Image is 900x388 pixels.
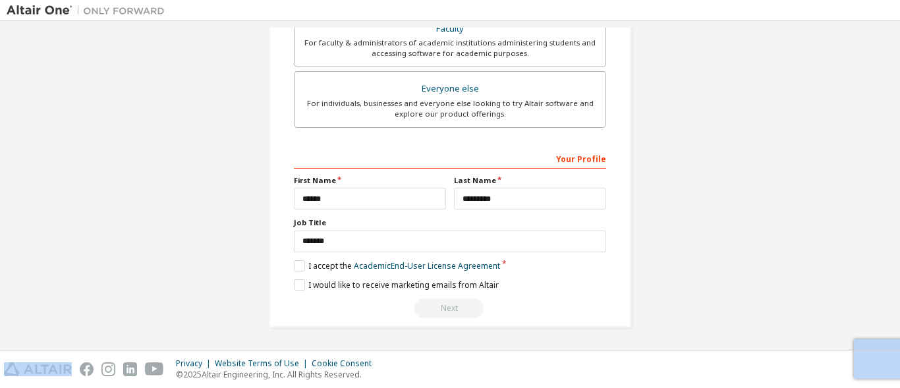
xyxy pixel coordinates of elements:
img: Altair One [7,4,171,17]
div: Privacy [176,358,215,369]
div: Cookie Consent [312,358,380,369]
div: Email already exists [294,298,606,318]
img: facebook.svg [80,362,94,376]
div: Everyone else [302,80,598,98]
img: instagram.svg [101,362,115,376]
img: altair_logo.svg [4,362,72,376]
a: Academic End-User License Agreement [354,260,500,271]
div: Website Terms of Use [215,358,312,369]
label: Last Name [454,175,606,186]
label: I accept the [294,260,500,271]
img: linkedin.svg [123,362,137,376]
label: I would like to receive marketing emails from Altair [294,279,499,291]
img: youtube.svg [145,362,164,376]
div: Faculty [302,20,598,38]
div: For faculty & administrators of academic institutions administering students and accessing softwa... [302,38,598,59]
label: First Name [294,175,446,186]
p: © 2025 Altair Engineering, Inc. All Rights Reserved. [176,369,380,380]
div: Your Profile [294,148,606,169]
div: For individuals, businesses and everyone else looking to try Altair software and explore our prod... [302,98,598,119]
label: Job Title [294,217,606,228]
